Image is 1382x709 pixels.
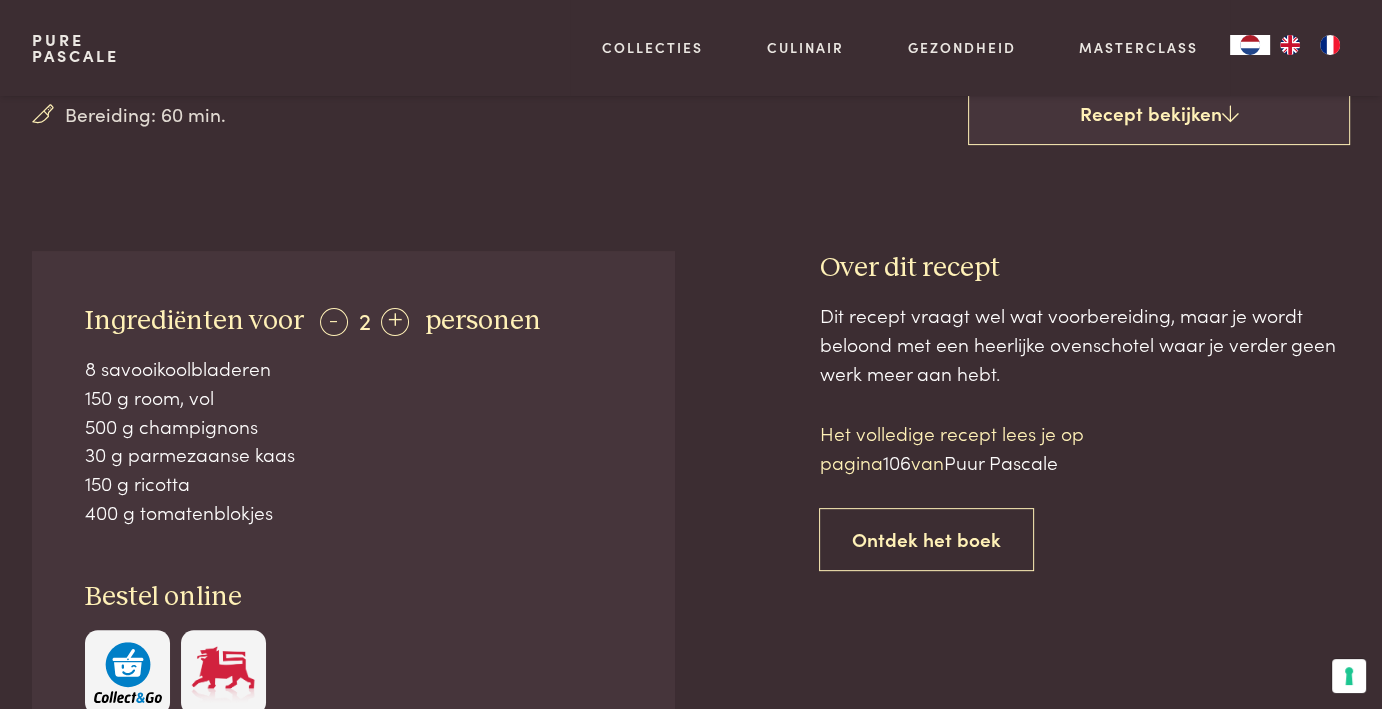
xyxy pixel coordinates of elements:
div: 400 g tomatenblokjes [85,498,622,527]
span: personen [425,307,541,335]
a: Culinair [767,37,844,58]
a: Recept bekijken [968,82,1350,146]
h3: Over dit recept [819,251,1350,286]
h3: Bestel online [85,580,622,615]
a: EN [1270,35,1310,55]
button: Uw voorkeuren voor toestemming voor trackingtechnologieën [1332,659,1366,693]
a: Collecties [602,37,703,58]
span: 106 [882,448,910,475]
a: PurePascale [32,32,119,64]
img: c308188babc36a3a401bcb5cb7e020f4d5ab42f7cacd8327e500463a43eeb86c.svg [94,642,162,703]
a: Ontdek het boek [819,508,1034,571]
div: 30 g parmezaanse kaas [85,440,622,469]
div: Language [1230,35,1270,55]
span: 2 [359,303,371,336]
a: FR [1310,35,1350,55]
div: 150 g room, vol [85,383,622,412]
span: Bereiding: 60 min. [65,100,226,129]
div: 8 savooikoolbladeren [85,354,622,383]
div: - [320,308,348,336]
div: 500 g champignons [85,412,622,441]
div: 150 g ricotta [85,469,622,498]
a: NL [1230,35,1270,55]
div: + [381,308,409,336]
a: Masterclass [1079,37,1198,58]
ul: Language list [1270,35,1350,55]
div: Dit recept vraagt wel wat voorbereiding, maar je wordt beloond met een heerlijke ovenschotel waar... [819,301,1350,387]
span: Ingrediënten voor [85,307,304,335]
p: Het volledige recept lees je op pagina van [819,419,1159,476]
a: Gezondheid [908,37,1016,58]
img: Delhaize [189,642,257,703]
span: Puur Pascale [943,448,1057,475]
aside: Language selected: Nederlands [1230,35,1350,55]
